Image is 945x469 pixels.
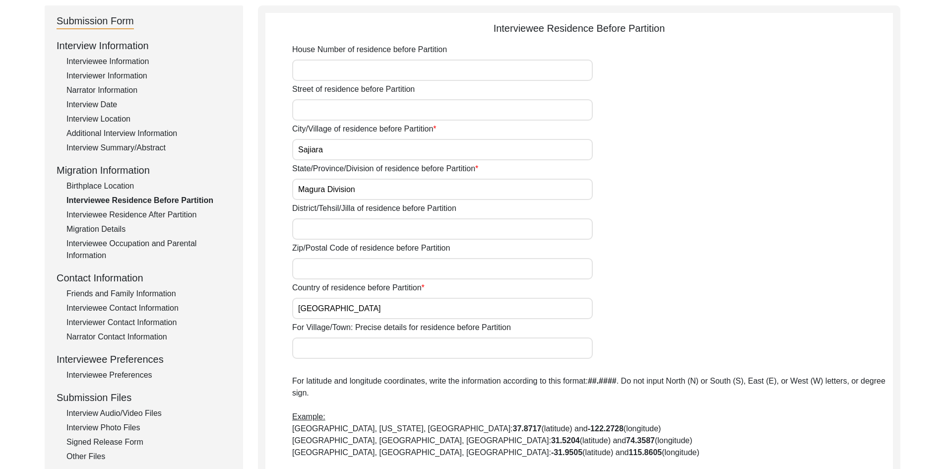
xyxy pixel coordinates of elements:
div: Interviewee Residence After Partition [66,209,231,221]
span: Example: [292,412,325,421]
label: For Village/Town: Precise details for residence before Partition [292,322,511,334]
div: Narrator Contact Information [66,331,231,343]
div: Interviewee Residence Before Partition [66,195,231,206]
label: City/Village of residence before Partition [292,123,437,135]
div: Other Files [66,451,231,463]
div: Migration Information [57,163,231,178]
div: Interviewee Preferences [57,352,231,367]
div: Interview Photo Files [66,422,231,434]
div: Interviewer Contact Information [66,317,231,329]
div: Submission Files [57,390,231,405]
b: 37.8717 [513,424,542,433]
b: 31.5204 [551,436,580,445]
div: Interview Summary/Abstract [66,142,231,154]
div: Interviewee Information [66,56,231,67]
label: Country of residence before Partition [292,282,425,294]
label: District/Tehsil/Jilla of residence before Partition [292,202,456,214]
div: Interview Information [57,38,231,53]
div: Contact Information [57,270,231,285]
div: Interview Location [66,113,231,125]
div: Signed Release Form [66,436,231,448]
b: ##.#### [588,377,617,385]
label: State/Province/Division of residence before Partition [292,163,478,175]
div: Friends and Family Information [66,288,231,300]
div: Interviewee Occupation and Parental Information [66,238,231,262]
label: House Number of residence before Partition [292,44,447,56]
div: Narrator Information [66,84,231,96]
div: Interviewee Contact Information [66,302,231,314]
b: -122.2728 [588,424,624,433]
div: Interviewer Information [66,70,231,82]
div: Birthplace Location [66,180,231,192]
div: Migration Details [66,223,231,235]
div: Interviewee Preferences [66,369,231,381]
b: 115.8605 [629,448,662,457]
div: Interview Audio/Video Files [66,407,231,419]
label: Zip/Postal Code of residence before Partition [292,242,450,254]
p: For latitude and longitude coordinates, write the information according to this format: . Do not ... [292,375,893,459]
div: Additional Interview Information [66,128,231,139]
div: Interview Date [66,99,231,111]
b: 74.3587 [626,436,655,445]
div: Interviewee Residence Before Partition [265,21,893,36]
div: Submission Form [57,13,134,29]
b: -31.9505 [551,448,582,457]
label: Street of residence before Partition [292,83,415,95]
